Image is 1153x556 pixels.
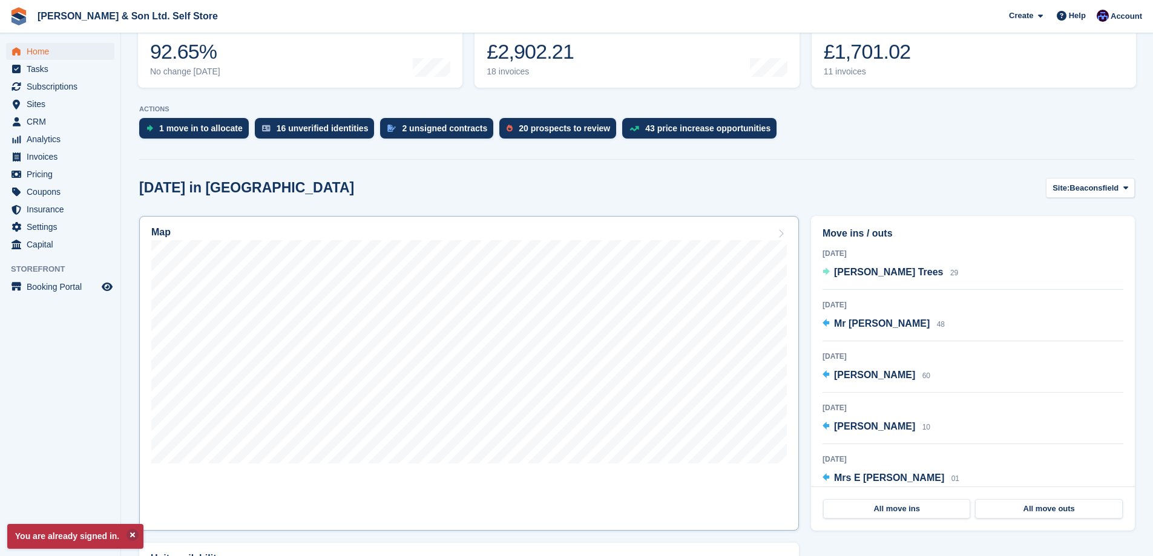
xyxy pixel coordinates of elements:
[402,123,487,133] div: 2 unsigned contracts
[487,39,577,64] div: £2,902.21
[150,39,220,64] div: 92.65%
[6,148,114,165] a: menu
[824,67,911,77] div: 11 invoices
[475,11,799,88] a: Month-to-date sales £2,902.21 18 invoices
[27,61,99,77] span: Tasks
[499,118,622,145] a: 20 prospects to review
[27,113,99,130] span: CRM
[6,236,114,253] a: menu
[100,280,114,294] a: Preview store
[6,131,114,148] a: menu
[937,320,945,329] span: 48
[823,471,959,486] a: Mrs E [PERSON_NAME] 01
[629,126,639,131] img: price_increase_opportunities-93ffe204e8149a01c8c9dc8f82e8f89637d9d84a8eef4429ea346261dce0b2c0.svg
[159,123,243,133] div: 1 move in to allocate
[487,67,577,77] div: 18 invoices
[6,61,114,77] a: menu
[834,318,930,329] span: Mr [PERSON_NAME]
[6,113,114,130] a: menu
[823,402,1123,413] div: [DATE]
[7,524,143,549] p: You are already signed in.
[951,474,959,483] span: 01
[823,248,1123,259] div: [DATE]
[139,118,255,145] a: 1 move in to allocate
[823,226,1123,241] h2: Move ins / outs
[277,123,369,133] div: 16 unverified identities
[27,201,99,218] span: Insurance
[1111,10,1142,22] span: Account
[11,263,120,275] span: Storefront
[10,7,28,25] img: stora-icon-8386f47178a22dfd0bd8f6a31ec36ba5ce8667c1dd55bd0f319d3a0aa187defe.svg
[922,423,930,431] span: 10
[138,11,462,88] a: Occupancy 92.65% No change [DATE]
[823,454,1123,465] div: [DATE]
[6,96,114,113] a: menu
[834,421,915,431] span: [PERSON_NAME]
[1097,10,1109,22] img: Josey Kitching
[1053,182,1069,194] span: Site:
[27,96,99,113] span: Sites
[6,183,114,200] a: menu
[146,125,153,132] img: move_ins_to_allocate_icon-fdf77a2bb77ea45bf5b3d319d69a93e2d87916cf1d5bf7949dd705db3b84f3ca.svg
[27,166,99,183] span: Pricing
[823,316,945,332] a: Mr [PERSON_NAME] 48
[519,123,610,133] div: 20 prospects to review
[33,6,223,26] a: [PERSON_NAME] & Son Ltd. Self Store
[823,499,970,518] a: All move ins
[27,218,99,235] span: Settings
[139,105,1135,113] p: ACTIONS
[824,39,911,64] div: £1,701.02
[823,419,930,435] a: [PERSON_NAME] 10
[6,201,114,218] a: menu
[255,118,381,145] a: 16 unverified identities
[1009,10,1033,22] span: Create
[823,265,958,281] a: [PERSON_NAME] Trees 29
[150,67,220,77] div: No change [DATE]
[139,180,354,196] h2: [DATE] in [GEOGRAPHIC_DATA]
[380,118,499,145] a: 2 unsigned contracts
[834,473,944,483] span: Mrs E [PERSON_NAME]
[1046,178,1135,198] button: Site: Beaconsfield
[6,278,114,295] a: menu
[645,123,770,133] div: 43 price increase opportunities
[27,131,99,148] span: Analytics
[1069,10,1086,22] span: Help
[834,370,915,380] span: [PERSON_NAME]
[975,499,1122,518] a: All move outs
[262,125,271,132] img: verify_identity-adf6edd0f0f0b5bbfe63781bf79b02c33cf7c696d77639b501bdc392416b5a36.svg
[823,368,930,384] a: [PERSON_NAME] 60
[27,78,99,95] span: Subscriptions
[507,125,513,132] img: prospect-51fa495bee0391a8d652442698ab0144808aea92771e9ea1ae160a38d050c398.svg
[1069,182,1119,194] span: Beaconsfield
[823,299,1123,310] div: [DATE]
[27,148,99,165] span: Invoices
[950,269,958,277] span: 29
[812,11,1136,88] a: Awaiting payment £1,701.02 11 invoices
[6,78,114,95] a: menu
[27,236,99,253] span: Capital
[27,183,99,200] span: Coupons
[6,43,114,60] a: menu
[27,43,99,60] span: Home
[139,216,799,531] a: Map
[622,118,783,145] a: 43 price increase opportunities
[27,278,99,295] span: Booking Portal
[922,371,930,380] span: 60
[151,227,171,238] h2: Map
[6,166,114,183] a: menu
[387,125,396,132] img: contract_signature_icon-13c848040528278c33f63329250d36e43548de30e8caae1d1a13099fd9432cc5.svg
[823,351,1123,362] div: [DATE]
[834,267,944,277] span: [PERSON_NAME] Trees
[6,218,114,235] a: menu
